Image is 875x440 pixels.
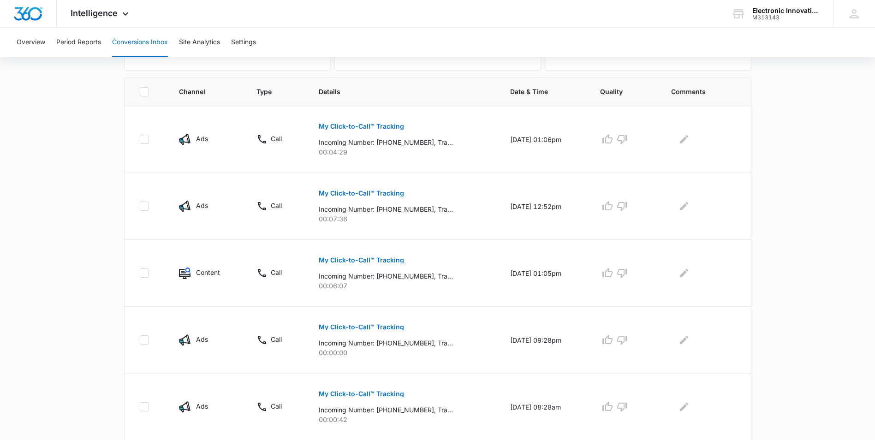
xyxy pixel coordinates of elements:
button: Conversions Inbox [112,28,168,57]
span: Quality [600,87,636,96]
button: My Click-to-Call™ Tracking [319,249,404,271]
p: Incoming Number: [PHONE_NUMBER], Tracking Number: [PHONE_NUMBER], Ring To: [PHONE_NUMBER], Caller... [319,405,453,415]
button: Site Analytics [179,28,220,57]
p: Ads [196,334,208,344]
td: [DATE] 09:28pm [499,307,589,374]
p: My Click-to-Call™ Tracking [319,324,404,330]
p: 00:00:00 [319,348,488,357]
p: Ads [196,134,208,143]
button: My Click-to-Call™ Tracking [319,115,404,137]
button: My Click-to-Call™ Tracking [319,383,404,405]
p: Call [271,334,282,344]
button: Edit Comments [677,132,691,147]
button: My Click-to-Call™ Tracking [319,316,404,338]
button: Edit Comments [677,399,691,414]
span: Type [256,87,283,96]
p: Call [271,268,282,277]
span: Comments [671,87,722,96]
p: Incoming Number: [PHONE_NUMBER], Tracking Number: [PHONE_NUMBER], Ring To: [PHONE_NUMBER], Caller... [319,338,453,348]
p: Incoming Number: [PHONE_NUMBER], Tracking Number: [PHONE_NUMBER], Ring To: [PHONE_NUMBER], Caller... [319,204,453,214]
span: Details [319,87,475,96]
p: My Click-to-Call™ Tracking [319,123,404,130]
span: Intelligence [71,8,118,18]
button: Edit Comments [677,333,691,347]
p: Content [196,268,220,277]
p: Incoming Number: [PHONE_NUMBER], Tracking Number: [PHONE_NUMBER], Ring To: [PHONE_NUMBER], Caller... [319,271,453,281]
td: [DATE] 01:06pm [499,106,589,173]
button: Settings [231,28,256,57]
button: Period Reports [56,28,101,57]
p: Call [271,401,282,411]
button: Edit Comments [677,199,691,214]
button: Overview [17,28,45,57]
td: [DATE] 01:05pm [499,240,589,307]
p: My Click-to-Call™ Tracking [319,391,404,397]
div: account name [752,7,820,14]
p: Call [271,134,282,143]
p: 00:00:42 [319,415,488,424]
p: 00:04:29 [319,147,488,157]
p: Ads [196,401,208,411]
p: Call [271,201,282,210]
span: Channel [179,87,221,96]
button: Edit Comments [677,266,691,280]
p: Incoming Number: [PHONE_NUMBER], Tracking Number: [PHONE_NUMBER], Ring To: [PHONE_NUMBER], Caller... [319,137,453,147]
p: My Click-to-Call™ Tracking [319,190,404,196]
div: account id [752,14,820,21]
p: Ads [196,201,208,210]
td: [DATE] 12:52pm [499,173,589,240]
p: 00:06:07 [319,281,488,291]
span: Date & Time [510,87,565,96]
button: My Click-to-Call™ Tracking [319,182,404,204]
p: My Click-to-Call™ Tracking [319,257,404,263]
p: 00:07:36 [319,214,488,224]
